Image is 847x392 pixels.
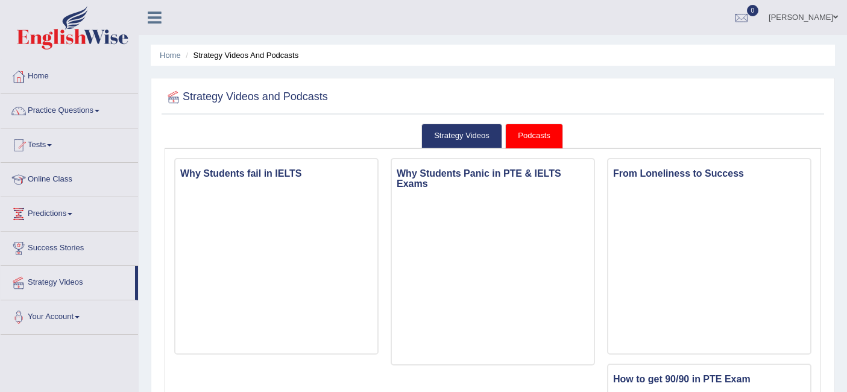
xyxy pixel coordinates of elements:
[183,49,298,61] li: Strategy Videos and Podcasts
[505,124,562,148] a: Podcasts
[1,94,138,124] a: Practice Questions
[160,51,181,60] a: Home
[1,300,138,330] a: Your Account
[1,60,138,90] a: Home
[1,266,135,296] a: Strategy Videos
[175,165,377,182] h3: Why Students fail in IELTS
[1,197,138,227] a: Predictions
[1,128,138,159] a: Tests
[1,232,138,262] a: Success Stories
[608,371,810,388] h3: How to get 90/90 in PTE Exam
[747,5,759,16] span: 0
[165,88,328,106] h2: Strategy Videos and Podcasts
[392,165,594,192] h3: Why Students Panic in PTE & IELTS Exams
[1,163,138,193] a: Online Class
[608,165,810,182] h3: From Loneliness to Success
[421,124,502,148] a: Strategy Videos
